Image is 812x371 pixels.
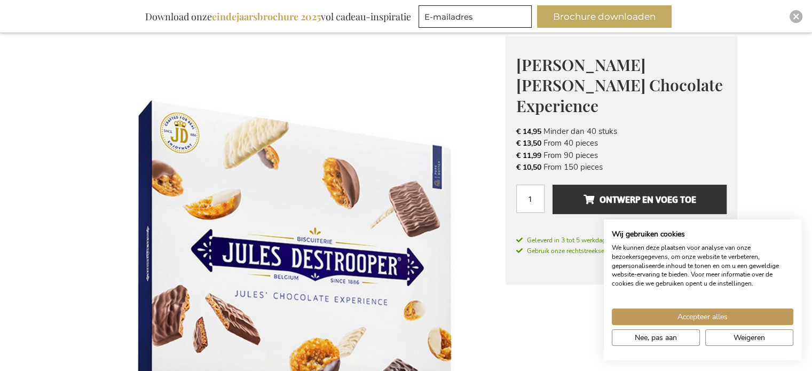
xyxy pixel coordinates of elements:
button: Alle cookies weigeren [705,329,793,346]
span: € 11,99 [516,151,541,161]
button: Accepteer alle cookies [612,309,793,325]
form: marketing offers and promotions [419,5,535,31]
span: Gebruik onze rechtstreekse verzendservice [516,247,648,255]
a: Gebruik onze rechtstreekse verzendservice [516,245,648,256]
img: Close [793,13,799,20]
li: Minder dan 40 stuks [516,125,727,137]
button: Pas cookie voorkeuren aan [612,329,700,346]
button: Brochure downloaden [537,5,672,28]
div: Download onze vol cadeau-inspiratie [140,5,416,28]
span: Accepteer alles [677,311,728,322]
p: We kunnen deze plaatsen voor analyse van onze bezoekersgegevens, om onze website te verbeteren, g... [612,243,793,288]
b: eindejaarsbrochure 2025 [212,10,321,23]
span: Ontwerp en voeg toe [583,191,696,208]
span: € 13,50 [516,138,541,148]
li: From 150 pieces [516,161,727,173]
a: Geleverd in 3 tot 5 werkdagen [516,235,727,245]
div: Close [790,10,802,23]
button: Ontwerp en voeg toe [553,185,726,214]
input: E-mailadres [419,5,532,28]
span: € 14,95 [516,127,541,137]
li: From 90 pieces [516,149,727,161]
span: Weigeren [734,332,765,343]
input: Aantal [516,185,545,213]
h2: Wij gebruiken cookies [612,230,793,239]
span: Nee, pas aan [635,332,677,343]
li: From 40 pieces [516,137,727,149]
span: € 10,50 [516,162,541,172]
span: [PERSON_NAME] [PERSON_NAME] Chocolate Experience [516,54,723,116]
